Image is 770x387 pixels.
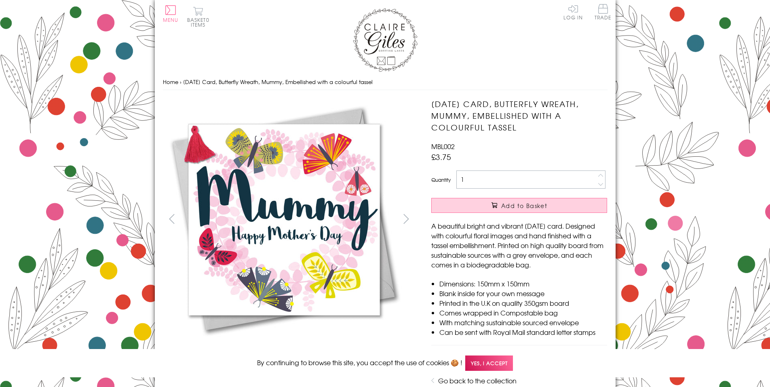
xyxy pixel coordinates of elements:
button: Basket0 items [187,6,209,27]
label: Quantity [431,176,451,183]
li: Printed in the U.K on quality 350gsm board [439,298,607,308]
h1: [DATE] Card, Butterfly Wreath, Mummy, Embellished with a colourful tassel [431,98,607,133]
span: [DATE] Card, Butterfly Wreath, Mummy, Embellished with a colourful tassel [183,78,373,86]
li: Blank inside for your own message [439,288,607,298]
p: A beautiful bright and vibrant [DATE] card. Designed with colourful floral images and hand finish... [431,221,607,269]
span: Trade [595,4,612,20]
img: Mother's Day Card, Butterfly Wreath, Mummy, Embellished with a colourful tassel [415,98,658,341]
button: prev [163,210,181,228]
span: Menu [163,16,179,23]
li: Can be sent with Royal Mail standard letter stamps [439,327,607,337]
span: Add to Basket [501,202,547,210]
a: Log In [563,4,583,20]
img: Mother's Day Card, Butterfly Wreath, Mummy, Embellished with a colourful tassel [162,98,405,341]
a: Home [163,78,178,86]
img: Claire Giles Greetings Cards [353,8,418,72]
span: Yes, I accept [465,355,513,371]
span: MBL002 [431,141,455,151]
li: Comes wrapped in Compostable bag [439,308,607,318]
a: Trade [595,4,612,21]
nav: breadcrumbs [163,74,608,90]
span: £3.75 [431,151,451,162]
a: Go back to the collection [438,376,517,385]
li: With matching sustainable sourced envelope [439,318,607,327]
button: Add to Basket [431,198,607,213]
button: next [397,210,415,228]
span: › [180,78,181,86]
li: Dimensions: 150mm x 150mm [439,279,607,288]
button: Menu [163,5,179,22]
span: 0 items [191,16,209,28]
